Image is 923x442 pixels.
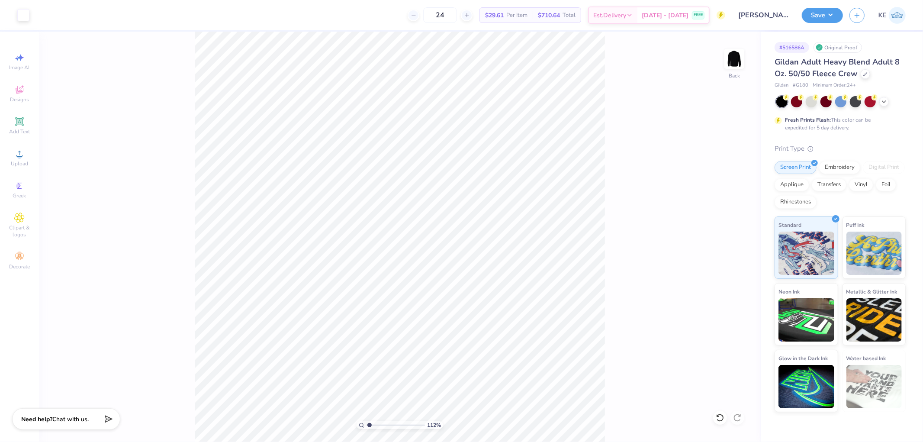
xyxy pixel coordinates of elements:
strong: Need help? [21,415,52,423]
div: Transfers [812,178,846,191]
img: Kent Everic Delos Santos [889,7,906,24]
span: Upload [11,160,28,167]
div: # 516586A [775,42,809,53]
span: Add Text [9,128,30,135]
img: Metallic & Glitter Ink [846,298,902,342]
div: Original Proof [814,42,862,53]
span: Gildan Adult Heavy Blend Adult 8 Oz. 50/50 Fleece Crew [775,57,900,79]
span: Clipart & logos [4,224,35,238]
div: Rhinestones [775,196,817,209]
img: Back [726,50,743,68]
div: Applique [775,178,809,191]
span: Gildan [775,82,788,89]
span: $710.64 [538,11,560,20]
img: Water based Ink [846,365,902,408]
span: [DATE] - [DATE] [642,11,688,20]
span: Minimum Order: 24 + [813,82,856,89]
input: Untitled Design [732,6,795,24]
span: Neon Ink [778,287,800,296]
div: Digital Print [863,161,905,174]
span: Total [563,11,576,20]
div: Vinyl [849,178,873,191]
span: Chat with us. [52,415,89,423]
img: Puff Ink [846,232,902,275]
span: Standard [778,220,801,229]
span: Designs [10,96,29,103]
span: Decorate [9,263,30,270]
span: # G180 [793,82,808,89]
div: Print Type [775,144,906,154]
strong: Fresh Prints Flash: [785,116,831,123]
div: Back [729,72,740,80]
span: Est. Delivery [593,11,626,20]
div: Embroidery [819,161,860,174]
div: Screen Print [775,161,817,174]
img: Neon Ink [778,298,834,342]
span: FREE [694,12,703,18]
span: $29.61 [485,11,504,20]
span: Puff Ink [846,220,865,229]
span: Metallic & Glitter Ink [846,287,897,296]
a: KE [878,7,906,24]
span: 112 % [427,421,441,429]
img: Glow in the Dark Ink [778,365,834,408]
span: KE [878,10,887,20]
span: Water based Ink [846,354,886,363]
span: Image AI [10,64,30,71]
button: Save [802,8,843,23]
div: Foil [876,178,896,191]
div: This color can be expedited for 5 day delivery. [785,116,891,132]
img: Standard [778,232,834,275]
span: Glow in the Dark Ink [778,354,828,363]
input: – – [423,7,457,23]
span: Per Item [506,11,527,20]
span: Greek [13,192,26,199]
